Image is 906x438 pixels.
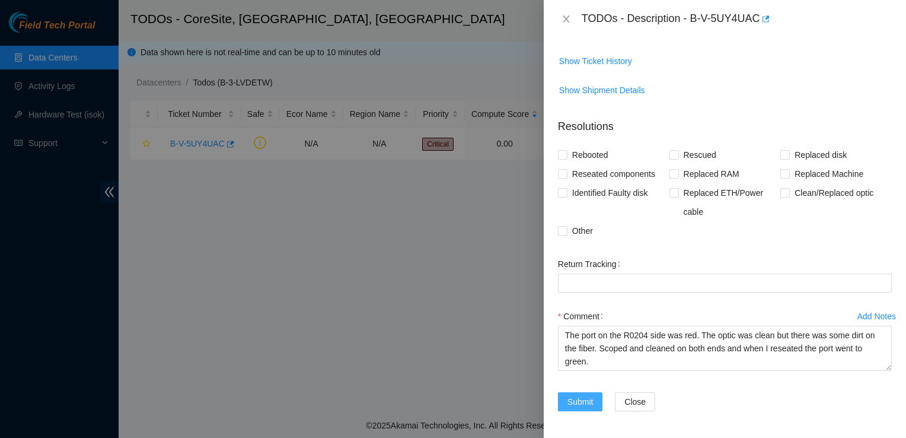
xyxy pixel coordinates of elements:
button: Close [558,14,575,25]
span: Rescued [679,145,721,164]
span: Clean/Replaced optic [790,183,878,202]
button: Add Notes [857,307,897,326]
button: Submit [558,392,603,411]
button: Show Shipment Details [559,81,646,100]
span: Replaced disk [790,145,851,164]
span: Show Ticket History [559,55,632,68]
button: Show Ticket History [559,52,633,71]
button: Close [615,392,655,411]
input: Return Tracking [558,274,892,293]
span: Replaced ETH/Power cable [679,183,781,221]
textarea: Comment [558,326,892,371]
label: Return Tracking [558,255,625,274]
div: TODOs - Description - B-V-5UY4UAC [582,9,892,28]
span: Submit [567,395,594,408]
span: Replaced RAM [679,164,744,183]
span: close [562,14,571,24]
label: Comment [558,307,608,326]
span: Replaced Machine [790,164,868,183]
span: Identified Faulty disk [567,183,653,202]
p: Resolutions [558,109,892,135]
span: Reseated components [567,164,660,183]
span: Show Shipment Details [559,84,645,97]
span: Other [567,221,598,240]
div: Add Notes [857,312,896,320]
span: Rebooted [567,145,613,164]
span: Close [624,395,646,408]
